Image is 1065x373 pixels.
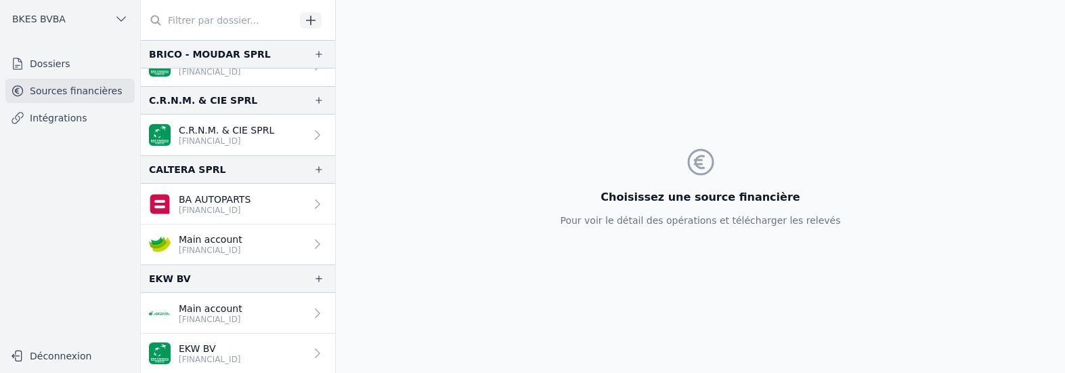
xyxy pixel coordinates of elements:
div: EKW BV [149,271,191,287]
p: [FINANCIAL_ID] [179,245,242,256]
a: Sources financières [5,79,135,103]
p: BA AUTOPARTS [179,193,251,206]
input: Filtrer par dossier... [141,8,295,33]
p: [FINANCIAL_ID] [179,66,282,77]
img: BNP_BE_BUSINESS_GEBABEBB.png [149,342,171,364]
img: belfius.png [149,193,171,215]
a: Intégrations [5,106,135,130]
div: BRICO - MOUDAR SPRL [149,46,271,62]
a: Main account [FINANCIAL_ID] [141,224,335,264]
p: [FINANCIAL_ID] [179,136,274,146]
p: [FINANCIAL_ID] [179,205,251,216]
p: [FINANCIAL_ID] [179,354,241,365]
img: ARGENTA_ARSPBE22.png [149,302,171,324]
div: C.R.N.M. & CIE SPRL [149,92,257,109]
a: C.R.N.M. & CIE SPRL [FINANCIAL_ID] [141,115,335,155]
p: Main account [179,233,242,246]
p: EKW BV [179,342,241,355]
p: Pour voir le détail des opérations et télécharger les relevés [560,214,840,227]
a: BA AUTOPARTS [FINANCIAL_ID] [141,184,335,224]
a: Main account [FINANCIAL_ID] [141,293,335,334]
p: Main account [179,302,242,315]
a: Dossiers [5,52,135,76]
img: BNP_BE_BUSINESS_GEBABEBB.png [149,124,171,146]
div: CALTERA SPRL [149,161,225,178]
span: BKES BVBA [12,12,66,26]
p: [FINANCIAL_ID] [179,314,242,325]
p: C.R.N.M. & CIE SPRL [179,123,274,137]
button: Déconnexion [5,345,135,367]
button: BKES BVBA [5,8,135,30]
img: crelan.png [149,233,171,255]
h3: Choisissez une source financière [560,189,840,205]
